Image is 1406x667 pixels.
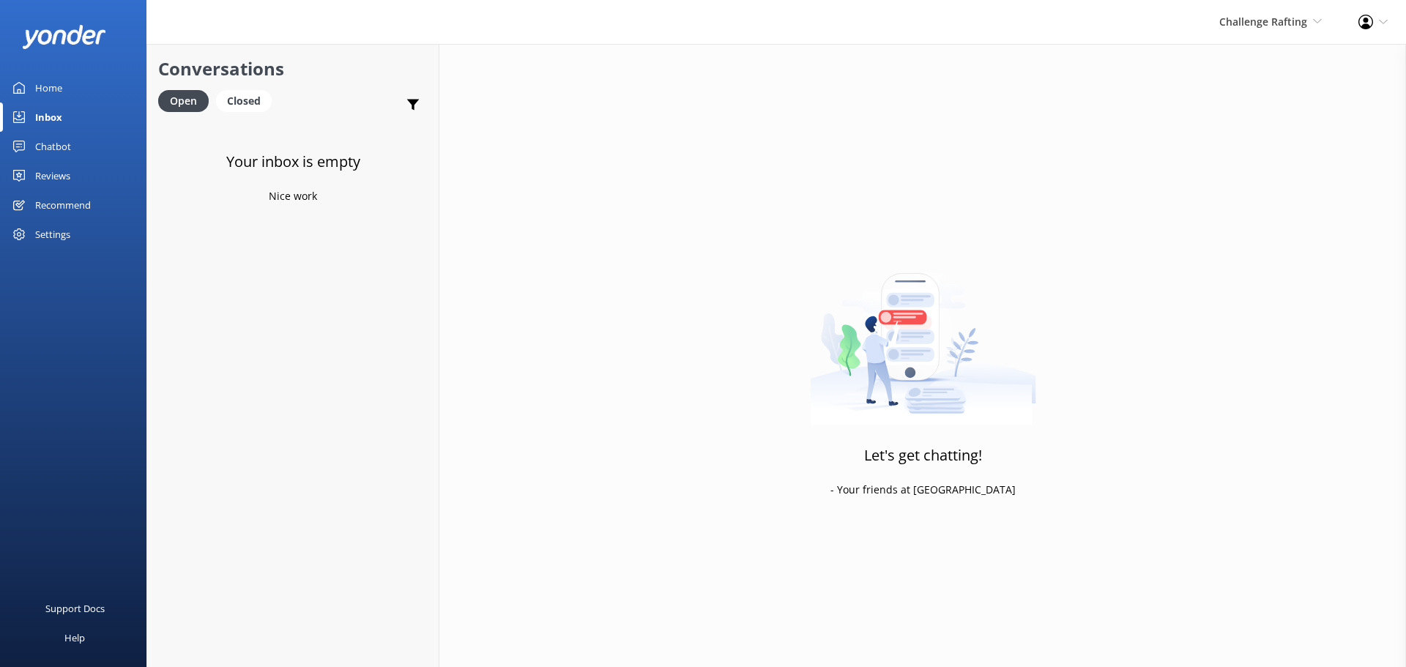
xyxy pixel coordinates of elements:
[35,161,70,190] div: Reviews
[64,623,85,652] div: Help
[22,25,106,49] img: yonder-white-logo.png
[830,482,1016,498] p: - Your friends at [GEOGRAPHIC_DATA]
[45,594,105,623] div: Support Docs
[35,220,70,249] div: Settings
[216,92,279,108] a: Closed
[269,188,317,204] p: Nice work
[216,90,272,112] div: Closed
[158,55,428,83] h2: Conversations
[35,132,71,161] div: Chatbot
[1219,15,1307,29] span: Challenge Rafting
[864,444,982,467] h3: Let's get chatting!
[226,150,360,174] h3: Your inbox is empty
[35,103,62,132] div: Inbox
[158,92,216,108] a: Open
[810,242,1036,425] img: artwork of a man stealing a conversation from at giant smartphone
[35,73,62,103] div: Home
[35,190,91,220] div: Recommend
[158,90,209,112] div: Open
